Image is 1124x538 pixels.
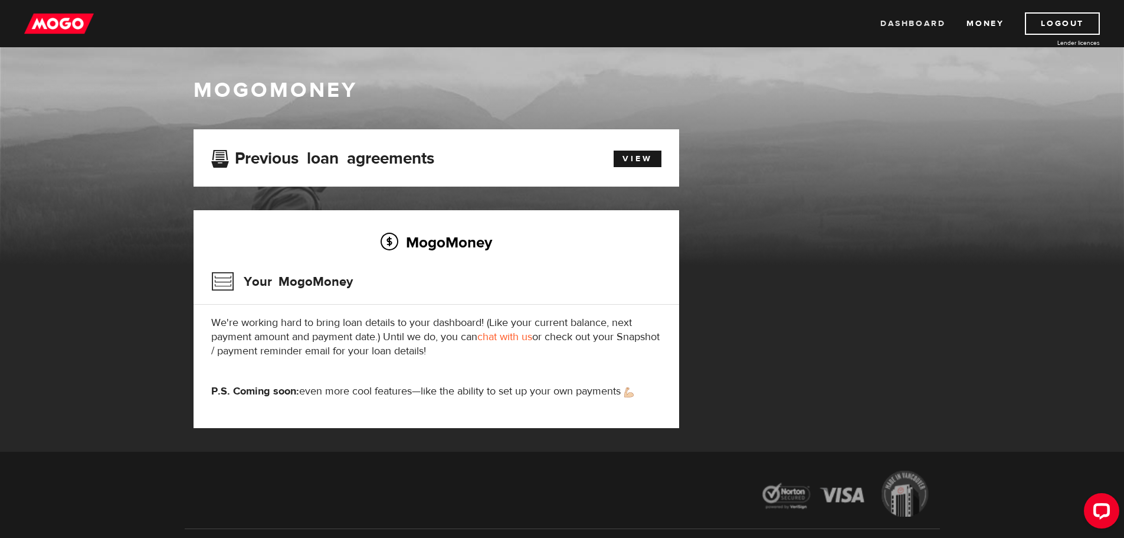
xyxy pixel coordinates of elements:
[211,266,353,297] h3: Your MogoMoney
[751,462,940,529] img: legal-icons-92a2ffecb4d32d839781d1b4e4802d7b.png
[614,151,661,167] a: View
[1025,12,1100,35] a: Logout
[211,316,661,358] p: We're working hard to bring loan details to your dashboard! (Like your current balance, next paym...
[211,149,434,164] h3: Previous loan agreements
[211,230,661,255] h2: MogoMoney
[24,12,94,35] img: mogo_logo-11ee424be714fa7cbb0f0f49df9e16ec.png
[211,384,661,399] p: even more cool features—like the ability to set up your own payments
[880,12,945,35] a: Dashboard
[1074,488,1124,538] iframe: LiveChat chat widget
[966,12,1004,35] a: Money
[624,387,634,397] img: strong arm emoji
[477,330,532,344] a: chat with us
[211,384,299,398] strong: P.S. Coming soon:
[194,78,931,103] h1: MogoMoney
[1011,38,1100,47] a: Lender licences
